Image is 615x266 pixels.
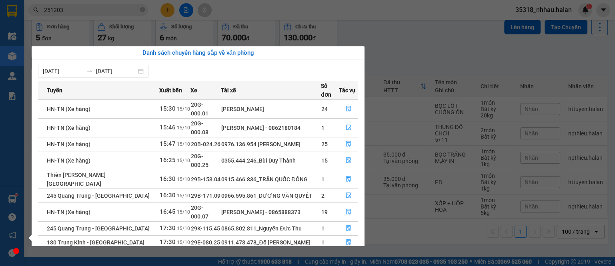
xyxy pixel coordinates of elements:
div: 0966.595.861_DƯƠNG VĂN QUYẾT [221,191,321,200]
span: 20G-000.07 [191,204,208,220]
div: [PERSON_NAME] - 0865888373 [221,208,321,216]
span: 180 Trung Kính - [GEOGRAPHIC_DATA] [47,239,144,246]
span: 15:30 [160,105,176,112]
div: [PERSON_NAME] - 0862180184 [221,123,321,132]
span: Tài xế [221,86,236,95]
span: 15/10 [177,226,190,231]
span: 1 [321,125,325,131]
div: 0865.802.811_Nguyễn Đức Thu [221,224,321,233]
button: file-done [339,189,358,202]
b: GỬI : VP [GEOGRAPHIC_DATA] [10,54,119,81]
span: Thiên [PERSON_NAME][GEOGRAPHIC_DATA] [47,172,106,187]
span: file-done [346,125,351,131]
button: file-done [339,206,358,218]
span: 245 Quang Trung - [GEOGRAPHIC_DATA] [47,193,150,199]
span: 29E-080.25 [191,239,220,246]
span: HN-TN (Xe hàng) [47,209,90,215]
span: 15/10 [177,193,190,199]
button: file-done [339,154,358,167]
li: 271 - [PERSON_NAME] - [GEOGRAPHIC_DATA] - [GEOGRAPHIC_DATA] [75,20,335,30]
button: file-done [339,236,358,249]
span: 15/10 [177,240,190,245]
button: file-done [339,138,358,151]
span: 15 [321,157,328,164]
span: 15/10 [177,141,190,147]
span: 15:47 [160,140,176,147]
div: 0976.136.954 [PERSON_NAME] [221,140,321,149]
input: Đến ngày [96,67,136,75]
span: 20G-000.08 [191,120,208,135]
span: Tuyến [47,86,62,95]
div: 0915.466.836_TRẦN QUỐC ĐÔNG [221,175,321,184]
span: file-done [346,193,351,199]
span: file-done [346,141,351,147]
span: 15/10 [177,158,190,163]
span: 1 [321,225,325,232]
input: Từ ngày [43,67,83,75]
span: 17:30 [160,224,176,232]
button: file-done [339,222,358,235]
button: file-done [339,121,358,134]
div: 0355.444.246_Bùi Duy Thành [221,156,321,165]
span: HN-TN (Xe hàng) [47,141,90,147]
span: HN-TN (Xe hàng) [47,106,90,112]
span: to [86,68,93,74]
span: HN-TN (Xe hàng) [47,157,90,164]
span: 29B-171.09 [191,193,220,199]
span: 19 [321,209,328,215]
span: file-done [346,209,351,215]
span: 20G-000.01 [191,101,208,117]
span: 16:30 [160,175,176,183]
button: file-done [339,173,358,186]
span: Xe [190,86,197,95]
span: file-done [346,157,351,164]
span: Số đơn [321,81,339,99]
span: 25 [321,141,328,147]
span: 16:30 [160,192,176,199]
span: HN-TN (Xe hàng) [47,125,90,131]
span: file-done [346,106,351,112]
div: Danh sách chuyến hàng sắp về văn phòng [38,48,358,58]
span: 15/10 [177,106,190,112]
span: 20G-000.25 [191,153,208,168]
span: Xuất bến [159,86,182,95]
span: 1 [321,176,325,183]
span: 20B-024.26 [191,141,220,147]
span: 29B-153.04 [191,176,220,183]
span: 15/10 [177,177,190,182]
span: 15/10 [177,209,190,215]
span: 16:25 [160,157,176,164]
button: file-done [339,103,358,115]
span: 24 [321,106,328,112]
span: 16:45 [160,208,176,215]
span: 15:46 [160,124,176,131]
span: file-done [346,176,351,183]
span: file-done [346,225,351,232]
span: 245 Quang Trung - [GEOGRAPHIC_DATA] [47,225,150,232]
span: 15/10 [177,125,190,131]
span: 17:30 [160,238,176,246]
div: 0911.478.478_Đỗ [PERSON_NAME] [221,238,321,247]
span: 2 [321,193,325,199]
span: Tác vụ [339,86,355,95]
img: logo.jpg [10,10,70,50]
span: swap-right [86,68,93,74]
span: 1 [321,239,325,246]
div: [PERSON_NAME] [221,105,321,113]
span: 29K-115.45 [191,225,220,232]
span: file-done [346,239,351,246]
